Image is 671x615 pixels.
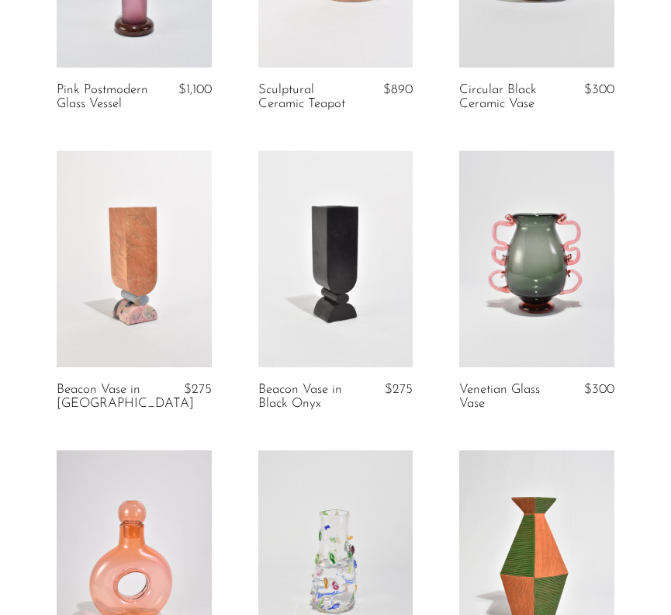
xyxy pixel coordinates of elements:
a: Venetian Glass Vase [459,383,559,412]
a: Sculptural Ceramic Teapot [258,83,358,112]
span: $300 [584,83,614,96]
span: $275 [184,383,212,396]
a: Pink Postmodern Glass Vessel [57,83,156,112]
a: Beacon Vase in Black Onyx [258,383,358,412]
span: $300 [584,383,614,396]
a: Circular Black Ceramic Vase [459,83,559,112]
span: $890 [383,83,413,96]
span: $1,100 [178,83,212,96]
a: Beacon Vase in [GEOGRAPHIC_DATA] [57,383,194,412]
span: $275 [385,383,413,396]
